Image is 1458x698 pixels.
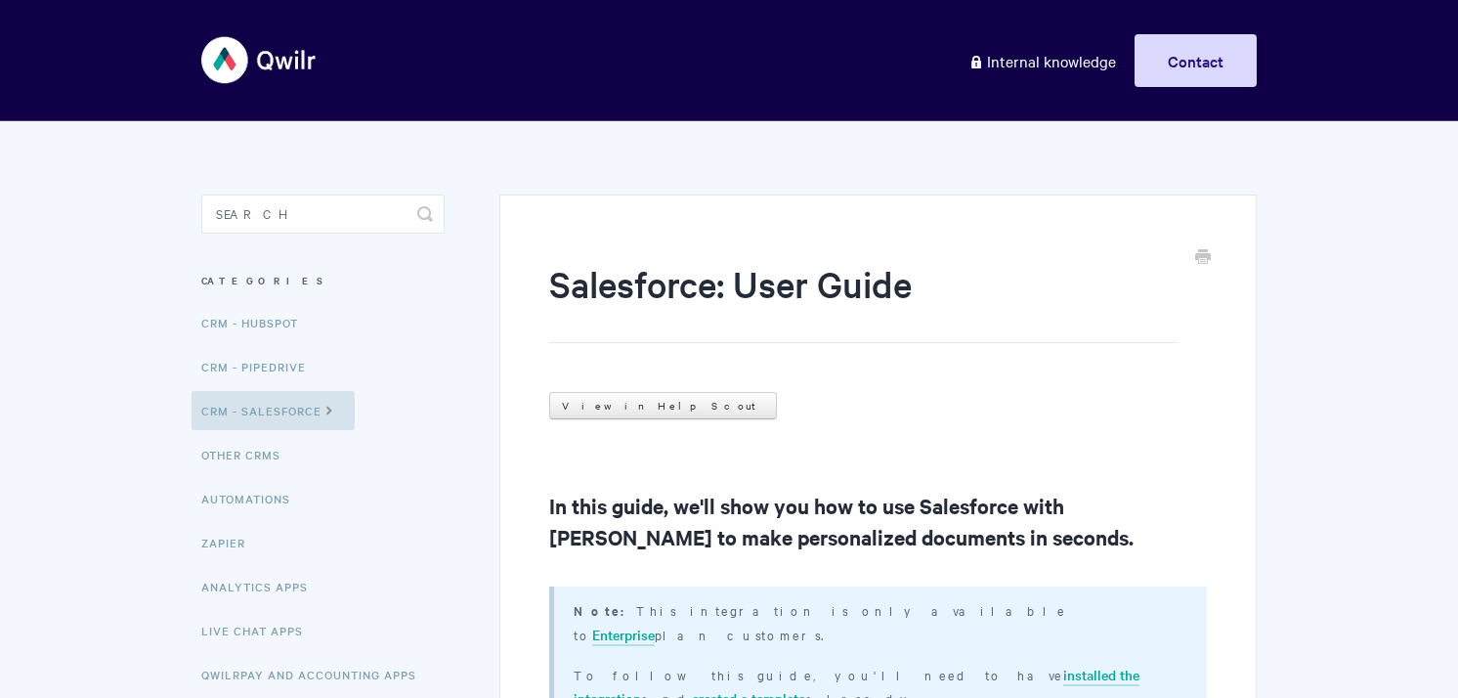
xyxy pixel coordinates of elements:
[549,392,777,419] a: View in Help Scout
[201,23,318,97] img: Qwilr Help Center
[201,567,322,606] a: Analytics Apps
[201,303,313,342] a: CRM - HubSpot
[201,655,431,694] a: QwilrPay and Accounting Apps
[201,479,305,518] a: Automations
[201,435,295,474] a: Other CRMs
[549,259,1178,343] h1: Salesforce: User Guide
[201,195,445,234] input: Search
[574,598,1182,646] p: This integration is only available to plan customers.
[1135,34,1257,87] a: Contact
[574,601,636,620] strong: Note:
[592,625,655,646] a: Enterprise
[549,490,1207,552] h2: In this guide, we'll show you how to use Salesforce with [PERSON_NAME] to make personalized docum...
[192,391,355,430] a: CRM - Salesforce
[201,263,445,298] h3: Categories
[1195,247,1211,269] a: Print this Article
[201,347,321,386] a: CRM - Pipedrive
[201,611,318,650] a: Live Chat Apps
[201,523,260,562] a: Zapier
[954,34,1131,87] a: Internal knowledge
